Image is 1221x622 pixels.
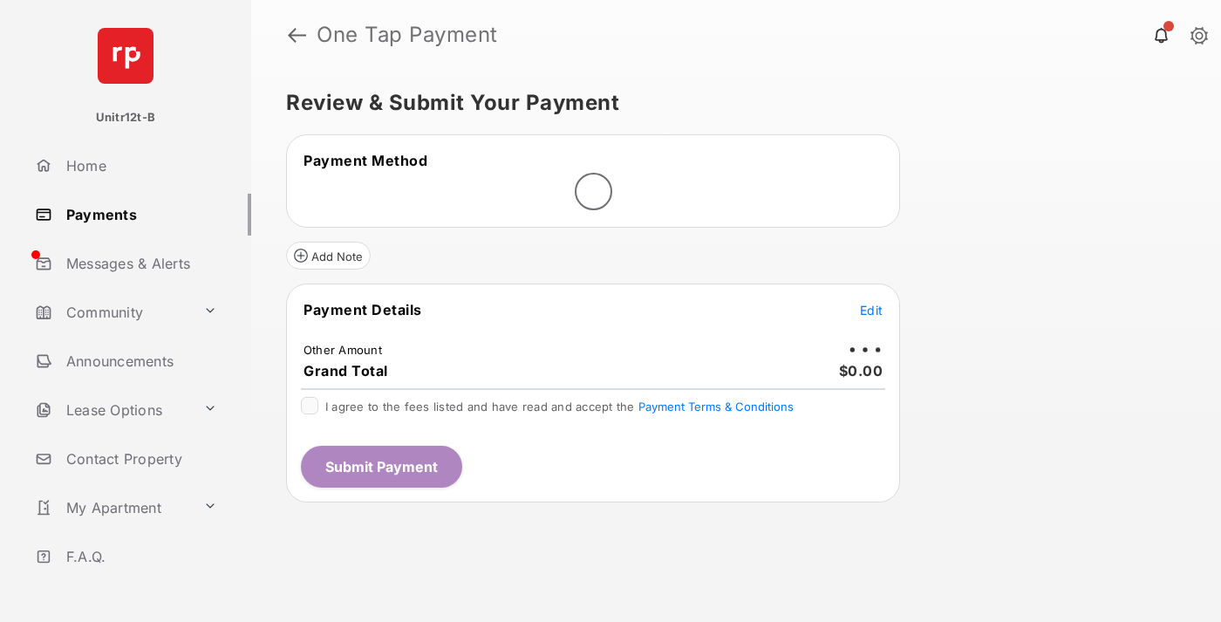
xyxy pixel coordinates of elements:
[860,303,883,318] span: Edit
[28,145,251,187] a: Home
[28,536,251,578] a: F.A.Q.
[28,291,196,333] a: Community
[28,194,251,236] a: Payments
[860,301,883,318] button: Edit
[304,362,388,379] span: Grand Total
[28,438,251,480] a: Contact Property
[96,109,155,126] p: Unitr12t-B
[28,243,251,284] a: Messages & Alerts
[304,301,422,318] span: Payment Details
[98,28,153,84] img: svg+xml;base64,PHN2ZyB4bWxucz0iaHR0cDovL3d3dy53My5vcmcvMjAwMC9zdmciIHdpZHRoPSI2NCIgaGVpZ2h0PSI2NC...
[839,362,883,379] span: $0.00
[638,400,794,414] button: I agree to the fees listed and have read and accept the
[28,487,196,529] a: My Apartment
[28,340,251,382] a: Announcements
[301,446,462,488] button: Submit Payment
[286,242,371,270] button: Add Note
[304,152,427,169] span: Payment Method
[286,92,1172,113] h5: Review & Submit Your Payment
[317,24,498,45] strong: One Tap Payment
[303,342,383,358] td: Other Amount
[325,400,794,414] span: I agree to the fees listed and have read and accept the
[28,389,196,431] a: Lease Options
